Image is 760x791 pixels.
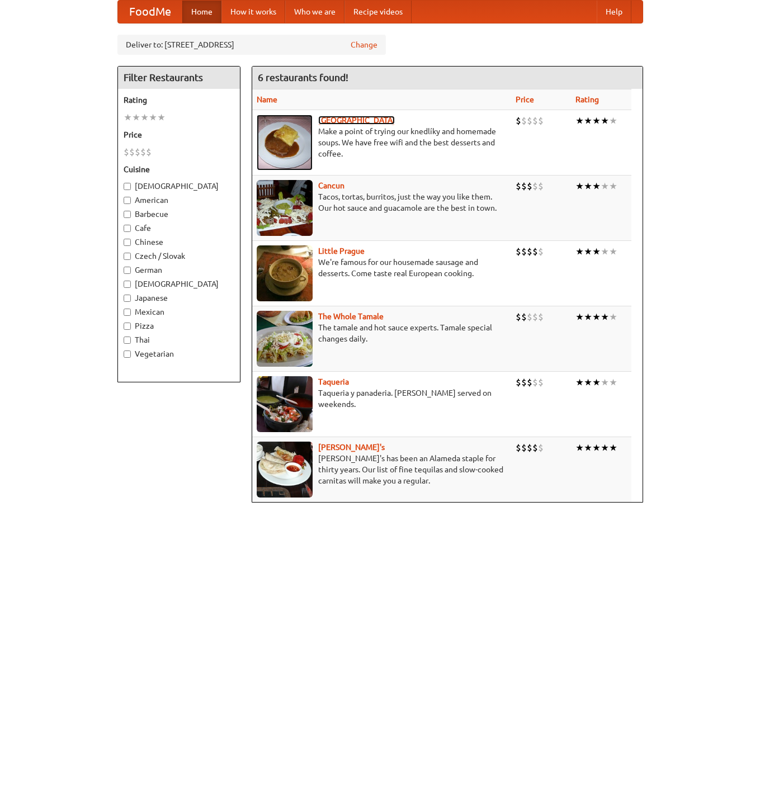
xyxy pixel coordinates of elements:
[124,195,234,206] label: American
[318,116,395,125] a: [GEOGRAPHIC_DATA]
[124,253,131,260] input: Czech / Slovak
[124,281,131,288] input: [DEMOGRAPHIC_DATA]
[146,146,152,158] li: $
[532,245,538,258] li: $
[527,180,532,192] li: $
[521,115,527,127] li: $
[124,211,131,218] input: Barbecue
[527,115,532,127] li: $
[584,180,592,192] li: ★
[584,376,592,389] li: ★
[592,376,601,389] li: ★
[318,247,365,255] a: Little Prague
[532,376,538,389] li: $
[135,146,140,158] li: $
[575,311,584,323] li: ★
[124,309,131,316] input: Mexican
[532,311,538,323] li: $
[257,126,507,159] p: Make a point of trying our knedlíky and homemade soups. We have free wifi and the best desserts a...
[257,311,313,367] img: wholetamale.jpg
[532,115,538,127] li: $
[124,348,234,359] label: Vegetarian
[257,453,507,486] p: [PERSON_NAME]'s has been an Alameda staple for thirty years. Our list of fine tequilas and slow-c...
[601,376,609,389] li: ★
[124,323,131,330] input: Pizza
[609,180,617,192] li: ★
[318,312,384,321] b: The Whole Tamale
[516,95,534,104] a: Price
[597,1,631,23] a: Help
[124,129,234,140] h5: Price
[584,442,592,454] li: ★
[257,442,313,498] img: pedros.jpg
[124,337,131,344] input: Thai
[575,245,584,258] li: ★
[592,115,601,127] li: ★
[575,115,584,127] li: ★
[516,180,521,192] li: $
[527,376,532,389] li: $
[592,245,601,258] li: ★
[257,191,507,214] p: Tacos, tortas, burritos, just the way you like them. Our hot sauce and guacamole are the best in ...
[257,180,313,236] img: cancun.jpg
[601,115,609,127] li: ★
[521,180,527,192] li: $
[318,181,344,190] a: Cancun
[516,115,521,127] li: $
[538,376,544,389] li: $
[132,111,140,124] li: ★
[584,311,592,323] li: ★
[584,115,592,127] li: ★
[124,295,131,302] input: Japanese
[257,115,313,170] img: czechpoint.jpg
[592,442,601,454] li: ★
[257,322,507,344] p: The tamale and hot sauce experts. Tamale special changes daily.
[538,115,544,127] li: $
[124,239,131,246] input: Chinese
[601,245,609,258] li: ★
[124,236,234,248] label: Chinese
[601,311,609,323] li: ★
[118,1,182,23] a: FoodMe
[609,442,617,454] li: ★
[516,442,521,454] li: $
[118,67,240,89] h4: Filter Restaurants
[584,245,592,258] li: ★
[124,222,234,234] label: Cafe
[592,311,601,323] li: ★
[140,111,149,124] li: ★
[575,95,599,104] a: Rating
[538,245,544,258] li: $
[124,267,131,274] input: German
[257,376,313,432] img: taqueria.jpg
[124,164,234,175] h5: Cuisine
[124,278,234,290] label: [DEMOGRAPHIC_DATA]
[527,245,532,258] li: $
[575,442,584,454] li: ★
[575,180,584,192] li: ★
[124,94,234,106] h5: Rating
[601,442,609,454] li: ★
[538,442,544,454] li: $
[318,443,385,452] a: [PERSON_NAME]'s
[257,95,277,104] a: Name
[609,115,617,127] li: ★
[532,180,538,192] li: $
[516,245,521,258] li: $
[521,311,527,323] li: $
[527,311,532,323] li: $
[129,146,135,158] li: $
[538,311,544,323] li: $
[521,376,527,389] li: $
[117,35,386,55] div: Deliver to: [STREET_ADDRESS]
[124,181,234,192] label: [DEMOGRAPHIC_DATA]
[516,311,521,323] li: $
[257,245,313,301] img: littleprague.jpg
[124,209,234,220] label: Barbecue
[285,1,344,23] a: Who we are
[140,146,146,158] li: $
